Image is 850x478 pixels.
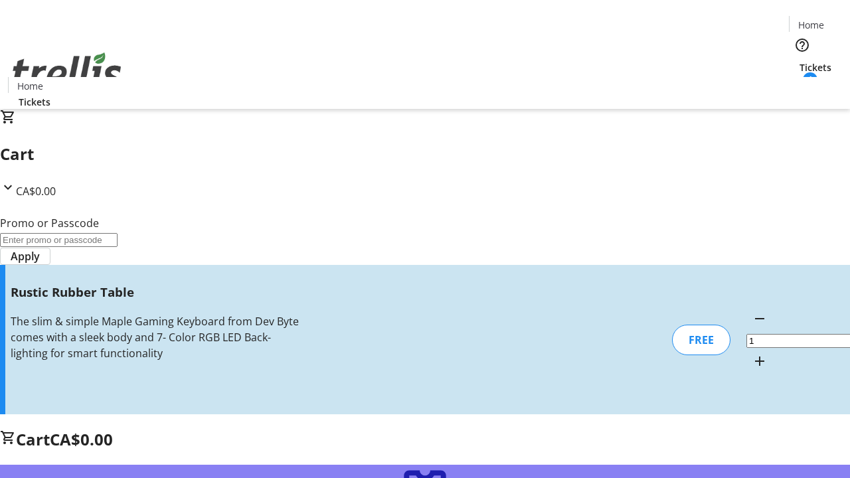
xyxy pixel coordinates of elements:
a: Home [790,18,832,32]
span: CA$0.00 [50,428,113,450]
a: Tickets [8,95,61,109]
span: Tickets [800,60,831,74]
span: Home [798,18,824,32]
a: Home [9,79,51,93]
button: Increment by one [746,348,773,374]
button: Help [789,32,815,58]
div: The slim & simple Maple Gaming Keyboard from Dev Byte comes with a sleek body and 7- Color RGB LE... [11,313,301,361]
button: Cart [789,74,815,101]
span: Home [17,79,43,93]
h3: Rustic Rubber Table [11,283,301,301]
span: Apply [11,248,40,264]
a: Tickets [789,60,842,74]
span: Tickets [19,95,50,109]
div: FREE [672,325,730,355]
img: Orient E2E Organization q70Q7hIrxM's Logo [8,38,126,104]
span: CA$0.00 [16,184,56,199]
button: Decrement by one [746,305,773,332]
